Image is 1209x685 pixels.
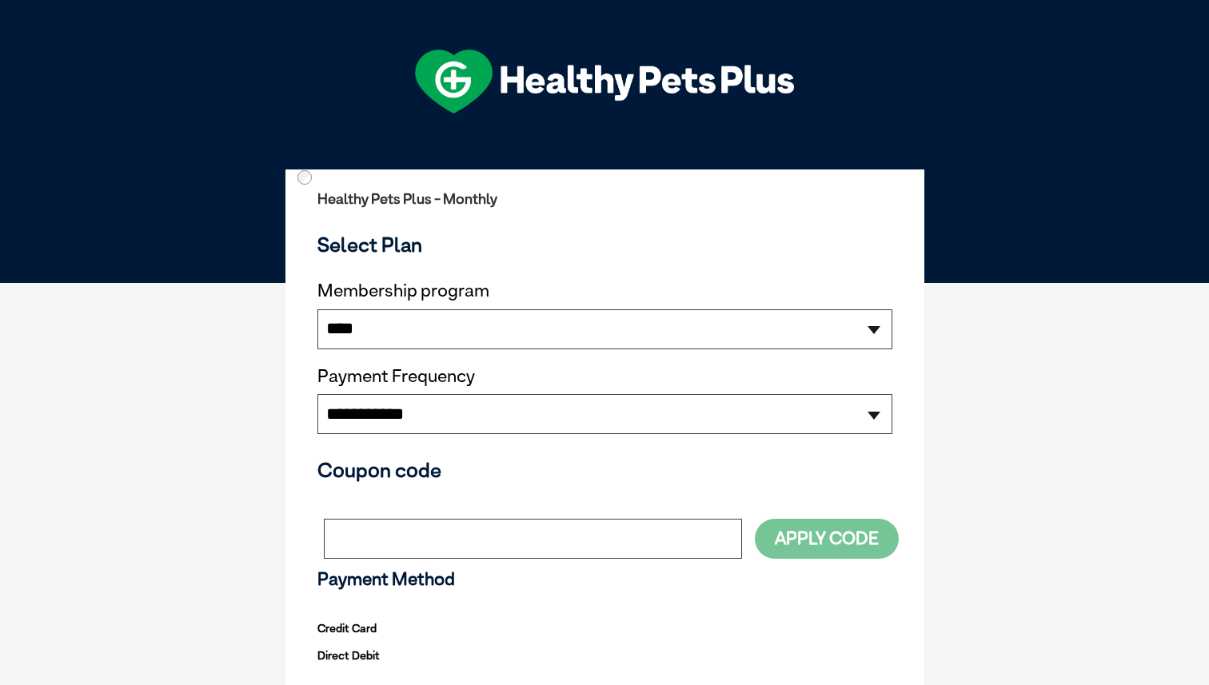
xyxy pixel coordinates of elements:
h2: Healthy Pets Plus - Monthly [317,191,892,207]
label: Credit Card [317,618,377,639]
button: Apply Code [755,519,899,558]
img: hpp-logo-landscape-green-white.png [415,50,794,114]
label: Membership program [317,281,892,301]
h3: Select Plan [317,233,892,257]
input: Direct Debit [297,170,312,185]
label: Payment Frequency [317,366,475,387]
h3: Payment Method [317,569,892,590]
h3: Coupon code [317,458,892,482]
label: Direct Debit [317,645,380,666]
